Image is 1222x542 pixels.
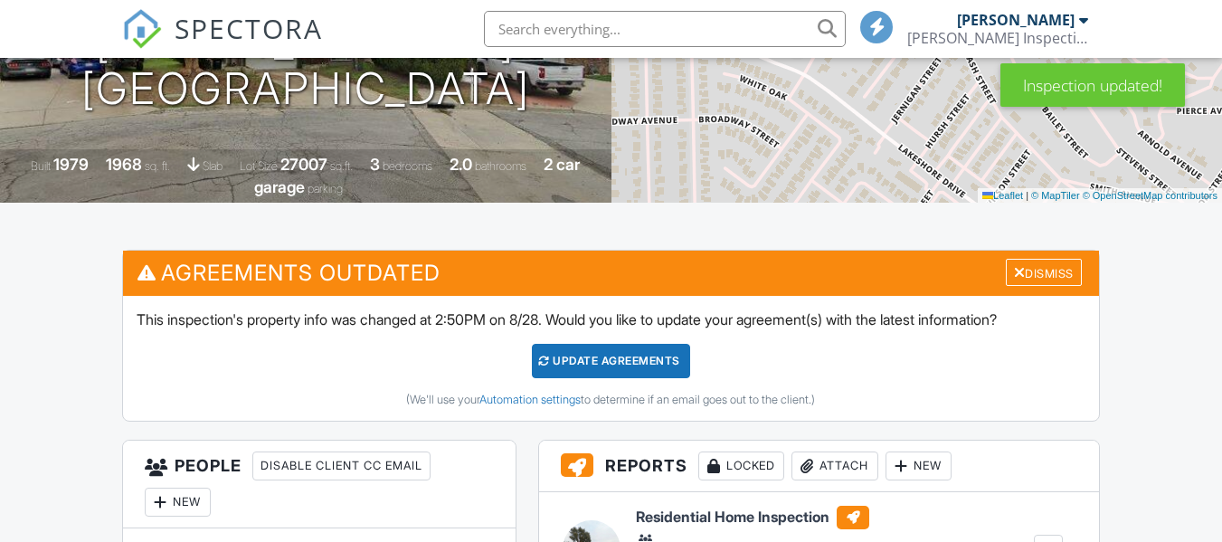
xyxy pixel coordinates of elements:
h3: People [123,441,516,528]
h6: Residential Home Inspection [636,506,934,529]
div: 2.0 [450,155,472,174]
div: (We'll use your to determine if an email goes out to the client.) [137,393,1085,407]
a: SPECTORA [122,24,323,62]
h3: Agreements Outdated [123,251,1099,295]
span: sq.ft. [330,159,353,173]
div: [PERSON_NAME] [957,11,1075,29]
div: 2 car garage [254,155,581,196]
a: Leaflet [982,190,1023,201]
div: Locked [698,452,784,480]
span: parking [308,182,343,195]
div: 1968 [106,155,142,174]
span: Lot Size [240,159,278,173]
span: bedrooms [383,159,432,173]
div: Disable Client CC Email [252,452,431,480]
a: © MapTiler [1031,190,1080,201]
div: 3 [370,155,380,174]
span: | [1026,190,1028,201]
div: New [886,452,952,480]
div: 1979 [53,155,89,174]
span: Built [31,159,51,173]
div: New [145,488,211,517]
a: Automation settings [479,393,581,406]
span: slab [203,159,223,173]
input: Search everything... [484,11,846,47]
span: SPECTORA [175,9,323,47]
h3: Reports [539,441,1098,492]
div: Inspection updated! [1000,63,1185,107]
h1: [STREET_ADDRESS] [GEOGRAPHIC_DATA] [81,18,530,114]
img: The Best Home Inspection Software - Spectora [122,9,162,49]
div: Dismiss [1006,259,1082,287]
span: bathrooms [475,159,526,173]
div: Attach [791,452,878,480]
span: sq. ft. [145,159,170,173]
a: © OpenStreetMap contributors [1083,190,1217,201]
div: 27007 [280,155,327,174]
div: Update Agreements [532,344,690,378]
div: This inspection's property info was changed at 2:50PM on 8/28. Would you like to update your agre... [123,296,1099,421]
div: Bender's Inspection Services [907,29,1088,47]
